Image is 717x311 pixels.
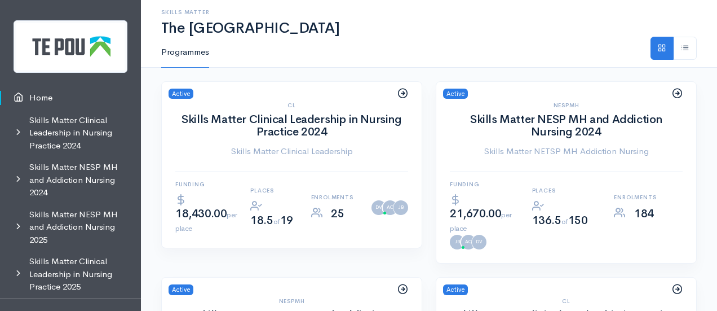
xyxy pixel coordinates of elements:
h6: Places [250,187,297,194]
h1: The [GEOGRAPHIC_DATA] [161,20,697,37]
a: DV [371,200,386,215]
h6: Skills Matter [161,9,697,15]
a: AC [461,235,476,249]
span: 184 [634,207,654,221]
h6: NESPMH [450,102,683,108]
span: 25 [331,207,344,221]
span: Active [443,89,468,99]
a: Skills Matter NESP MH and Addiction Nursing 2024 [470,112,662,139]
a: Skills Matter NETSP MH Addiction Nursing [450,145,683,158]
span: 18,430.00 [175,207,237,234]
h6: Places [532,187,601,194]
span: 21,670.00 [450,207,511,234]
a: JB [393,200,408,215]
span: per place [175,210,237,233]
span: Active [169,284,193,295]
span: 18.5 19 [250,213,293,227]
span: of [561,217,568,226]
h6: Funding [175,181,237,187]
a: Programmes [161,37,209,68]
a: AC [383,200,397,215]
a: JB [450,235,464,249]
h6: NESPMH [175,298,408,304]
span: per place [450,210,511,233]
h6: Enrolments [311,194,358,200]
h6: Funding [450,181,519,187]
a: Skills Matter Clinical Leadership in Nursing Practice 2024 [182,112,401,139]
h6: Enrolments [614,194,683,200]
a: DV [472,235,486,249]
h6: CL [450,298,683,304]
h6: CL [175,102,408,108]
span: Active [169,89,193,99]
span: of [273,217,280,226]
a: Skills Matter Clinical Leadership [175,145,408,158]
img: Te Pou [14,20,127,73]
span: 136.5 150 [532,213,588,227]
span: Active [443,284,468,295]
